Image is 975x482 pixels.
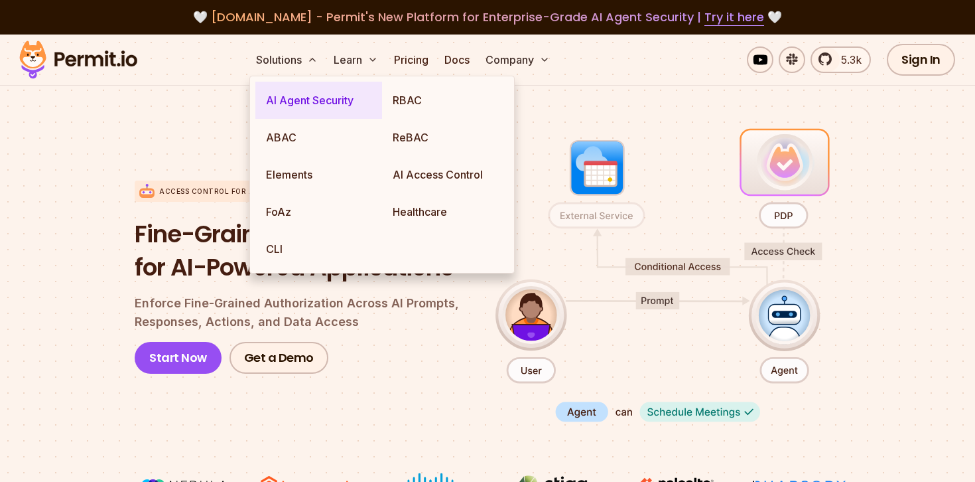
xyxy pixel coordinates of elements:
a: CLI [255,230,382,268]
a: ReBAC [382,119,509,156]
img: Permit logo [13,37,143,82]
a: Docs [439,46,475,73]
a: Pricing [389,46,434,73]
a: 5.3k [811,46,871,73]
button: Solutions [251,46,323,73]
a: Healthcare [382,193,509,230]
a: ABAC [255,119,382,156]
a: FoAz [255,193,382,230]
div: 🤍 🤍 [32,8,943,27]
a: AI Agent Security [255,82,382,119]
a: Elements [255,156,382,193]
a: AI Access Control [382,156,509,193]
span: [DOMAIN_NAME] - Permit's New Platform for Enterprise-Grade AI Agent Security | [211,9,764,25]
a: Start Now [135,342,222,374]
p: Access control for AI Identity [159,187,295,197]
button: Company [480,46,555,73]
a: Try it here [704,9,764,26]
a: Get a Demo [229,342,328,374]
h1: Fine-Grained Permissions for AI-Powered Applications [135,218,474,283]
button: Learn [328,46,383,73]
a: Sign In [887,44,955,76]
span: 5.3k [833,52,862,68]
p: Enforce Fine-Grained Authorization Across AI Prompts, Responses, Actions, and Data Access [135,294,474,331]
a: RBAC [382,82,509,119]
